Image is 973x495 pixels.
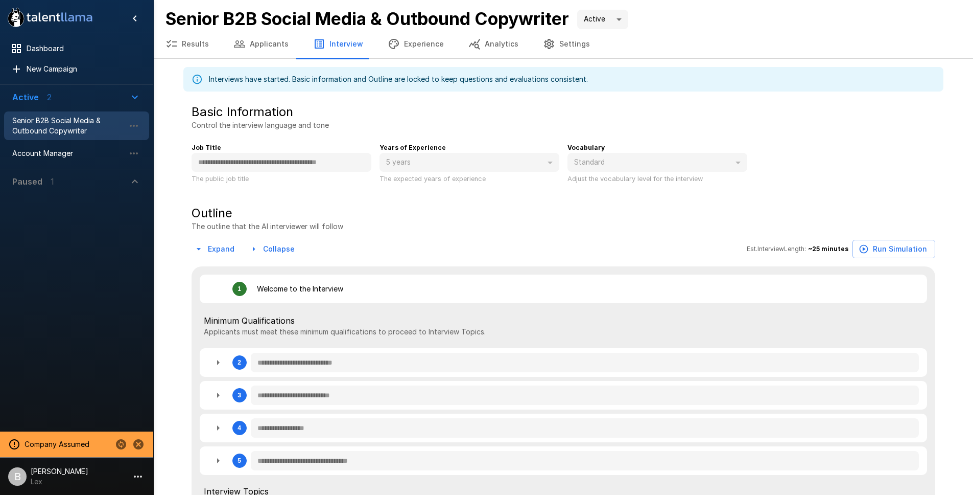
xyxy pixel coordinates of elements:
div: Active [577,10,628,29]
button: Collapse [247,240,299,259]
button: Interview [301,30,375,58]
p: Control the interview language and tone [192,120,329,130]
div: Standard [567,153,747,172]
p: Adjust the vocabulary level for the interview [567,173,747,184]
div: 3 [200,381,927,410]
b: Years of Experience [379,144,446,151]
span: Est. Interview Length: [747,244,806,254]
button: Analytics [456,30,531,58]
div: 2 [238,359,241,366]
div: Interviews have started. Basic information and Outline are locked to keep questions and evaluatio... [209,70,588,88]
button: Expand [192,240,239,259]
div: 1 [238,285,241,292]
p: The public job title [192,173,371,184]
div: 5 [238,457,241,464]
button: Results [153,30,221,58]
p: Welcome to the Interview [257,284,343,294]
div: 2 [200,348,927,377]
p: Applicants must meet these minimum qualifications to proceed to Interview Topics. [204,327,923,337]
h5: Outline [192,205,343,221]
button: Experience [375,30,456,58]
p: The expected years of experience [379,173,559,184]
div: 5 [200,446,927,475]
h5: Basic Information [192,104,293,120]
div: 4 [238,424,241,432]
b: ~ 25 minutes [808,245,848,253]
div: 4 [200,414,927,442]
p: The outline that the AI interviewer will follow [192,221,343,232]
b: Senior B2B Social Media & Outbound Copywriter [165,8,569,29]
button: Applicants [221,30,301,58]
span: Minimum Qualifications [204,314,923,327]
b: Job Title [192,144,221,151]
button: Run Simulation [852,240,935,259]
div: 3 [238,392,241,399]
b: Vocabulary [567,144,605,151]
div: 5 years [379,153,559,172]
button: Settings [531,30,602,58]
